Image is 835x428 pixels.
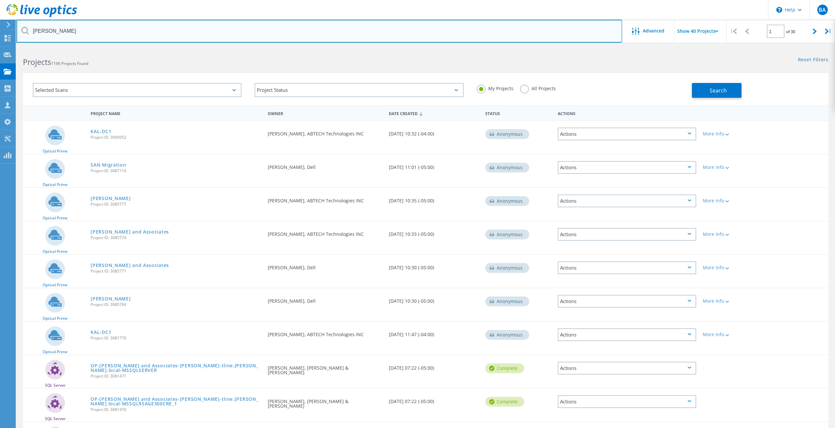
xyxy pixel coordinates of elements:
[91,202,261,206] span: Project ID: 3085777
[91,169,261,173] span: Project ID: 3087116
[643,29,664,33] span: Advanced
[255,83,463,97] div: Project Status
[786,29,795,34] span: of 30
[558,161,696,174] div: Actions
[386,355,482,377] div: [DATE] 07:22 (-05:00)
[520,85,556,91] label: All Projects
[91,330,111,335] a: KAL-DC1
[43,216,68,220] span: Optical Prime
[703,132,761,136] div: More Info
[386,154,482,176] div: [DATE] 11:01 (-05:00)
[485,196,529,206] div: Anonymous
[482,107,554,119] div: Status
[703,265,761,270] div: More Info
[91,336,261,340] span: Project ID: 3081770
[703,198,761,203] div: More Info
[91,236,261,240] span: Project ID: 3085774
[91,408,261,412] span: Project ID: 3081470
[485,230,529,239] div: Anonymous
[558,128,696,140] div: Actions
[703,232,761,236] div: More Info
[798,57,828,63] a: Reset Filters
[703,165,761,170] div: More Info
[264,154,385,176] div: [PERSON_NAME], Dell
[727,20,740,43] div: |
[386,288,482,310] div: [DATE] 10:30 (-05:00)
[91,303,261,307] span: Project ID: 3085769
[91,129,111,134] a: KAL-DC1
[703,332,761,337] div: More Info
[43,316,68,320] span: Optical Prime
[264,107,385,119] div: Owner
[91,397,261,406] a: OP-[PERSON_NAME] and Associates-[PERSON_NAME]-tline.[PERSON_NAME].local-MSSQL$SAGE300CRE_1
[91,363,261,373] a: OP-[PERSON_NAME] and Associates-[PERSON_NAME]-tline.[PERSON_NAME].local-MSSQLSERVER
[45,417,66,421] span: SQL Server
[264,221,385,243] div: [PERSON_NAME], ABTECH Technologies INC
[43,350,68,354] span: Optical Prime
[822,20,835,43] div: |
[264,389,385,415] div: [PERSON_NAME], [PERSON_NAME] & [PERSON_NAME]
[91,263,169,268] a: [PERSON_NAME] and Associates
[87,107,264,119] div: Project Name
[45,383,66,387] span: SQL Server
[558,194,696,207] div: Actions
[43,183,68,187] span: Optical Prime
[16,20,622,43] input: Search projects by name, owner, ID, company, etc
[23,57,51,67] b: Projects
[558,295,696,308] div: Actions
[485,129,529,139] div: Anonymous
[558,228,696,241] div: Actions
[554,107,699,119] div: Actions
[485,296,529,306] div: Anonymous
[91,135,261,139] span: Project ID: 3090952
[43,283,68,287] span: Optical Prime
[51,61,88,66] span: 1196 Projects Found
[558,362,696,375] div: Actions
[386,107,482,119] div: Date Created
[485,397,524,407] div: Complete
[386,255,482,276] div: [DATE] 10:30 (-05:00)
[7,14,77,18] a: Live Optics Dashboard
[692,83,741,98] button: Search
[485,163,529,173] div: Anonymous
[477,85,513,91] label: My Projects
[264,255,385,276] div: [PERSON_NAME], Dell
[558,261,696,274] div: Actions
[91,196,131,201] a: [PERSON_NAME]
[91,230,169,234] a: [PERSON_NAME] and Associates
[91,269,261,273] span: Project ID: 3085771
[264,288,385,310] div: [PERSON_NAME], Dell
[386,389,482,410] div: [DATE] 07:22 (-05:00)
[485,330,529,340] div: Anonymous
[43,250,68,254] span: Optical Prime
[485,363,524,373] div: Complete
[264,322,385,343] div: [PERSON_NAME], ABTECH Technologies INC
[264,355,385,381] div: [PERSON_NAME], [PERSON_NAME] & [PERSON_NAME]
[91,163,126,167] a: SAN Migration
[819,7,826,12] span: BA
[264,121,385,143] div: [PERSON_NAME], ABTECH Technologies INC
[386,322,482,343] div: [DATE] 11:47 (-04:00)
[91,296,131,301] a: [PERSON_NAME]
[710,87,727,94] span: Search
[386,121,482,143] div: [DATE] 10:32 (-04:00)
[33,83,241,97] div: Selected Scans
[43,149,68,153] span: Optical Prime
[776,7,782,13] svg: \n
[558,328,696,341] div: Actions
[386,188,482,210] div: [DATE] 10:35 (-05:00)
[91,374,261,378] span: Project ID: 3081471
[386,221,482,243] div: [DATE] 10:33 (-05:00)
[485,263,529,273] div: Anonymous
[703,299,761,303] div: More Info
[264,188,385,210] div: [PERSON_NAME], ABTECH Technologies INC
[558,395,696,408] div: Actions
